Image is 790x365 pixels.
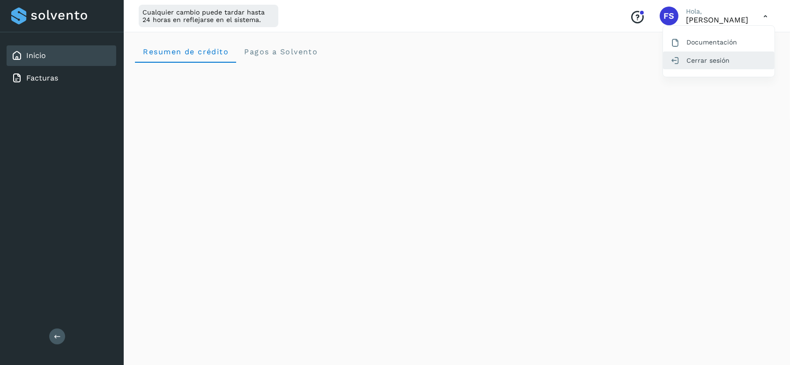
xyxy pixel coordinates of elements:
[26,73,58,82] a: Facturas
[26,51,46,60] a: Inicio
[663,51,775,69] div: Cerrar sesión
[663,33,775,51] div: Documentación
[7,68,116,88] div: Facturas
[7,45,116,66] div: Inicio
